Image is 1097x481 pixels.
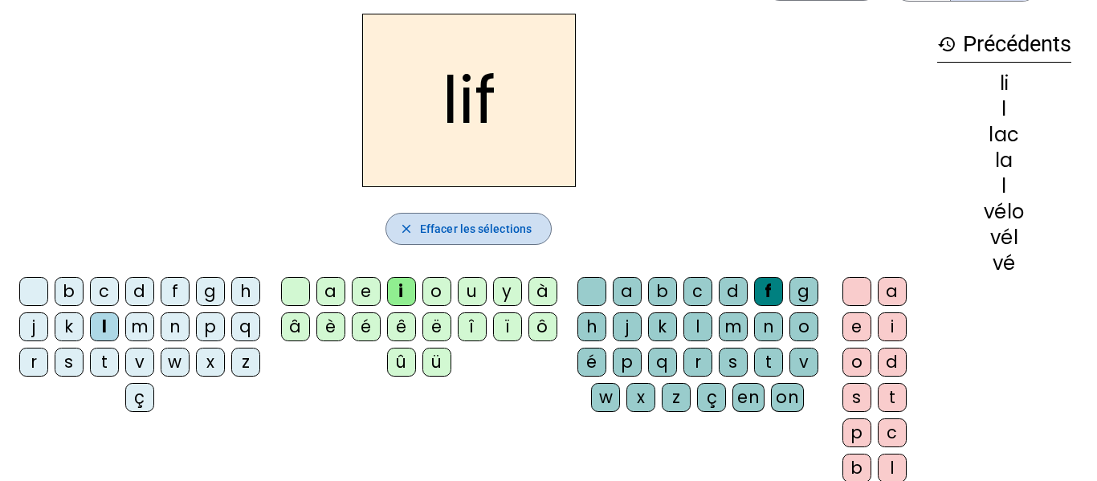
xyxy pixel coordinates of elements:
[754,312,783,341] div: n
[937,74,1071,93] div: li
[937,26,1071,63] h3: Précédents
[316,277,345,306] div: a
[161,312,190,341] div: n
[316,312,345,341] div: è
[937,228,1071,247] div: vél
[878,383,907,412] div: t
[422,348,451,377] div: ü
[362,14,576,187] h2: lif
[125,348,154,377] div: v
[683,277,712,306] div: c
[648,348,677,377] div: q
[125,383,154,412] div: ç
[55,312,84,341] div: k
[493,277,522,306] div: y
[196,312,225,341] div: p
[842,312,871,341] div: e
[937,35,956,54] mat-icon: history
[387,312,416,341] div: ê
[719,312,748,341] div: m
[683,348,712,377] div: r
[458,277,487,306] div: u
[648,312,677,341] div: k
[719,277,748,306] div: d
[878,312,907,341] div: i
[878,348,907,377] div: d
[19,348,48,377] div: r
[422,312,451,341] div: ë
[937,202,1071,222] div: vélo
[577,312,606,341] div: h
[937,151,1071,170] div: la
[196,348,225,377] div: x
[231,277,260,306] div: h
[613,312,642,341] div: j
[55,348,84,377] div: s
[878,418,907,447] div: c
[196,277,225,306] div: g
[281,312,310,341] div: â
[754,277,783,306] div: f
[90,277,119,306] div: c
[493,312,522,341] div: ï
[683,312,712,341] div: l
[937,254,1071,273] div: vé
[161,277,190,306] div: f
[19,312,48,341] div: j
[878,277,907,306] div: a
[754,348,783,377] div: t
[458,312,487,341] div: î
[662,383,691,412] div: z
[90,348,119,377] div: t
[528,312,557,341] div: ô
[352,312,381,341] div: é
[937,125,1071,145] div: lac
[937,100,1071,119] div: l
[387,348,416,377] div: û
[125,312,154,341] div: m
[420,219,532,238] span: Effacer les sélections
[613,277,642,306] div: a
[719,348,748,377] div: s
[528,277,557,306] div: à
[613,348,642,377] div: p
[626,383,655,412] div: x
[399,222,414,236] mat-icon: close
[577,348,606,377] div: é
[789,312,818,341] div: o
[732,383,765,412] div: en
[842,383,871,412] div: s
[697,383,726,412] div: ç
[842,348,871,377] div: o
[352,277,381,306] div: e
[937,177,1071,196] div: l
[387,277,416,306] div: i
[90,312,119,341] div: l
[789,348,818,377] div: v
[648,277,677,306] div: b
[231,348,260,377] div: z
[842,418,871,447] div: p
[591,383,620,412] div: w
[771,383,804,412] div: on
[385,213,552,245] button: Effacer les sélections
[789,277,818,306] div: g
[55,277,84,306] div: b
[422,277,451,306] div: o
[125,277,154,306] div: d
[161,348,190,377] div: w
[231,312,260,341] div: q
